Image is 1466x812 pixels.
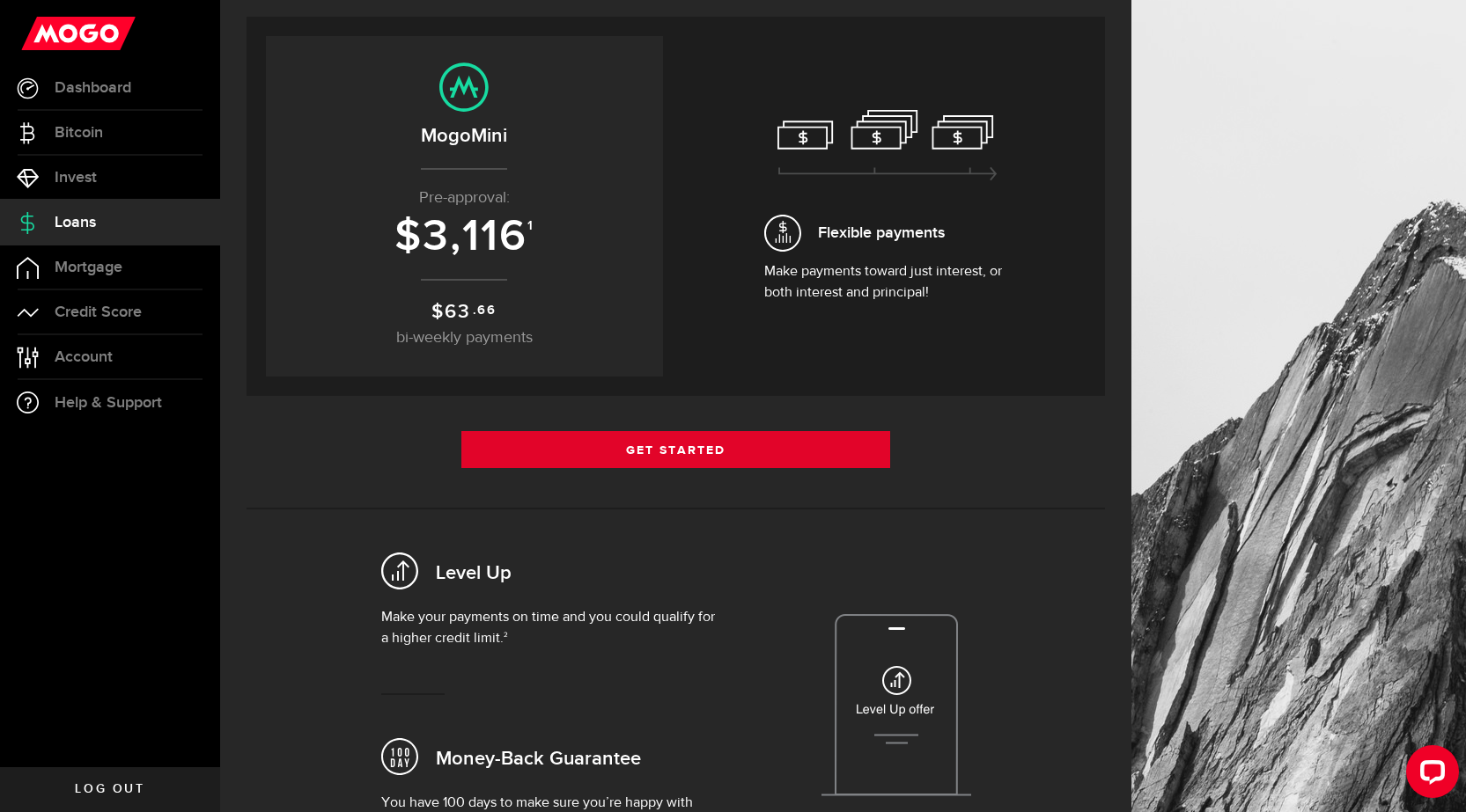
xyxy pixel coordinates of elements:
[764,261,1011,304] p: Make payments toward just interest, or both interest and principal!
[527,218,534,234] sup: 1
[818,221,945,245] span: Flexible payments
[55,260,122,275] span: Mortgage
[461,431,891,468] a: Get Started
[55,170,97,186] span: Invest
[55,304,142,320] span: Credit Score
[381,607,716,649] p: Make your payments on time and you could qualify for a higher credit limit.
[396,330,533,346] span: bi-weekly payments
[436,746,641,773] h2: Money-Back Guarantee
[55,215,96,230] span: Loans
[431,300,445,324] span: $
[55,395,162,411] span: Help & Support
[55,80,131,96] span: Dashboard
[75,783,144,795] span: Log out
[55,349,113,365] span: Account
[436,560,512,588] h2: Level Up
[504,632,508,639] sup: 2
[423,210,527,263] span: 3,116
[445,300,471,324] span: 63
[1392,738,1466,812] iframe: LiveChat chat widget
[55,125,103,141] span: Bitcoin
[394,210,423,263] span: $
[284,121,645,150] h2: MogoMini
[284,187,645,210] p: Pre-approval:
[473,301,497,320] sup: .66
